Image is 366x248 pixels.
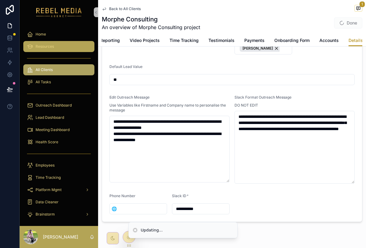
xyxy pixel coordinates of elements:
[23,64,94,75] a: All Clients
[36,175,61,180] span: Time Tracking
[36,200,59,205] span: Data Cleaner
[23,172,94,183] a: Time Tracking
[36,44,54,49] span: Resources
[109,6,141,11] span: Back to All Clients
[102,24,200,31] span: An overview of Morphe Consulting project
[208,37,234,43] span: Testimonials
[100,37,120,43] span: Reporting
[349,35,363,47] a: Details
[234,103,258,108] span: DO NOT EDIT
[23,77,94,88] a: All Tasks
[23,29,94,40] a: Home
[36,32,46,37] span: Home
[36,127,70,132] span: Meeting Dashboard
[23,184,94,195] a: Platform Mgmt
[23,137,94,148] a: Health Score
[102,6,141,11] a: Back to All Clients
[109,194,135,198] span: Phone Number
[100,35,120,47] a: Reporting
[130,35,160,47] a: Video Projects
[36,187,62,192] span: Platform Mgmt
[23,41,94,52] a: Resources
[36,103,72,108] span: Outreach Dashboard
[208,35,234,47] a: Testimonials
[242,46,273,51] span: [PERSON_NAME]
[170,37,199,43] span: Time Tracking
[36,212,55,217] span: Brainstorm
[240,45,282,52] button: Unselect 11
[23,197,94,208] a: Data Cleaner
[274,37,310,43] span: Onboarding Form
[170,35,199,47] a: Time Tracking
[109,95,150,100] span: Edit Outreach Message
[130,37,160,43] span: Video Projects
[102,15,200,24] h1: Morphe Consulting
[109,103,230,113] span: Use Variables like Firstname and Company name to personalise the message
[349,37,363,43] span: Details
[319,35,339,47] a: Accounts
[354,5,362,13] button: 1
[244,35,265,47] a: Payments
[36,67,53,72] span: All Clients
[23,112,94,123] a: Lead Dashboard
[23,160,94,171] a: Employees
[319,37,339,43] span: Accounts
[274,35,310,47] a: Onboarding Form
[23,209,94,220] a: Brainstorm
[36,7,82,17] img: App logo
[109,64,143,69] span: Default Lead Value
[172,194,186,198] span: Slack ID
[234,95,292,100] span: Slack Format Outreach Message
[20,24,98,226] div: scrollable content
[110,203,119,214] button: Select Button
[23,100,94,111] a: Outreach Dashboard
[43,234,78,240] p: [PERSON_NAME]
[23,124,94,135] a: Meeting Dashboard
[36,163,55,168] span: Employees
[36,140,58,145] span: Health Score
[141,227,163,233] div: Updating...
[36,115,64,120] span: Lead Dashboard
[359,1,365,7] span: 1
[36,80,51,85] span: All Tasks
[112,206,117,212] span: 🌐
[244,37,265,43] span: Payments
